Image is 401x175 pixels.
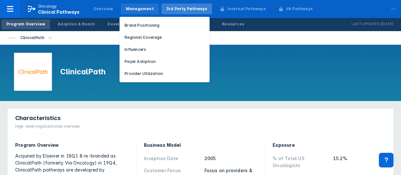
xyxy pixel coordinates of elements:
button: Provider Utilization [120,69,210,78]
button: Payer Adoption [120,57,210,66]
p: Payer Adoption [125,59,156,64]
p: Oncology [38,3,57,9]
div: Program Overview [15,142,128,149]
div: Program Overview [6,21,45,27]
p: Influencers [125,47,146,52]
div: Exposure [273,142,386,149]
div: ClinicalPath [18,33,47,42]
div: Management [126,6,154,12]
div: High-level organizational overview [15,124,80,129]
div: 2005 [204,155,257,162]
div: Resources [222,21,244,27]
p: Provider Utilization [125,71,163,77]
div: 3rd Party Pathways [166,6,207,12]
span: Characteristics [15,114,61,122]
a: Adoption & Reach [53,19,100,30]
a: Program Overview [1,19,50,30]
a: Resources [217,19,249,30]
a: 3rd Party Pathways [161,3,212,14]
div: Business Model [144,142,257,149]
div: 15.2% [333,155,386,169]
button: Regional Coverage [120,33,210,42]
div: VA Pathways [286,6,313,12]
a: Management [121,3,159,14]
p: Last Updated: [352,21,381,27]
div: Adoption & Reach [58,21,95,27]
div: Contact Support [379,153,393,167]
div: ... [387,1,400,14]
p: [DATE] [381,21,393,27]
p: Regional Coverage [125,35,162,40]
img: via-oncology [18,57,48,86]
span: Clinical Pathways [38,9,80,15]
a: Development [102,19,140,30]
div: % of Total US Oncologists [273,155,329,169]
button: Brand Positioning [120,21,210,30]
h1: ClinicalPath [60,67,106,77]
div: Inception Date [144,155,201,162]
p: Brand Positioning [125,23,159,28]
a: Overview [88,3,118,14]
div: Overview [94,6,113,12]
button: Influencers [120,45,210,54]
div: Development [107,21,135,27]
div: Internal Pathways [227,6,265,12]
img: via-oncology [8,34,15,42]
